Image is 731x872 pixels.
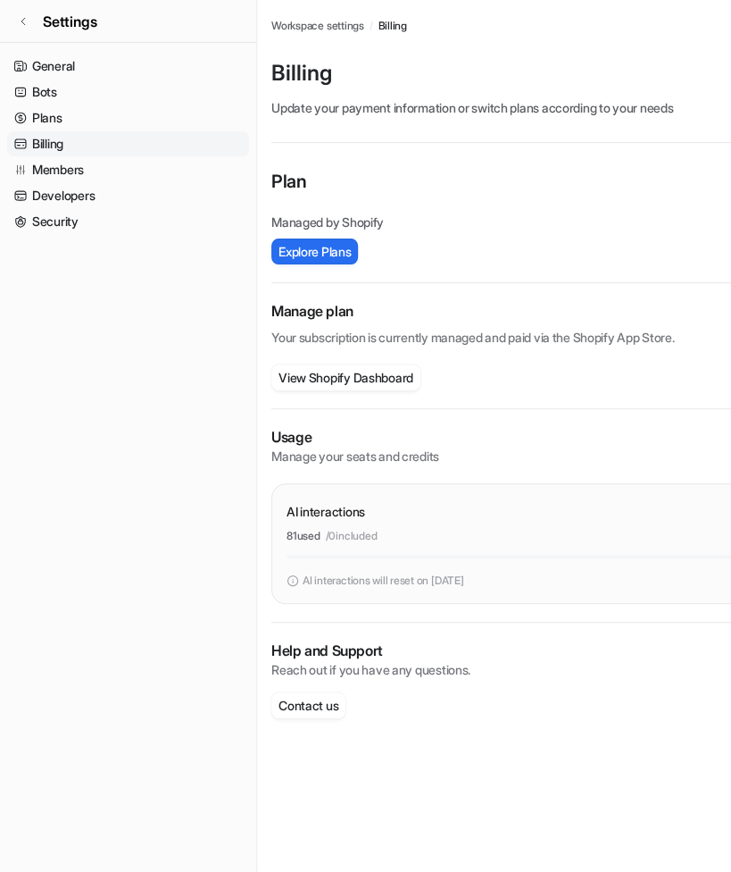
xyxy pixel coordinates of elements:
a: Billing [7,131,249,156]
p: AI interactions [287,502,365,521]
button: Explore Plans [271,239,358,264]
a: Workspace settings [271,18,364,34]
p: 81 used [287,528,320,544]
span: / [370,18,373,34]
button: Contact us [271,692,345,718]
a: Security [7,209,249,234]
p: / 0 included [326,528,378,544]
a: Plans [7,105,249,130]
a: General [7,54,249,79]
a: Billing [378,18,406,34]
span: Settings [43,11,97,32]
a: Members [7,157,249,182]
a: Developers [7,183,249,208]
button: View Shopify Dashboard [271,365,420,390]
p: AI interactions will reset on [DATE] [303,573,463,589]
a: Bots [7,80,249,105]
